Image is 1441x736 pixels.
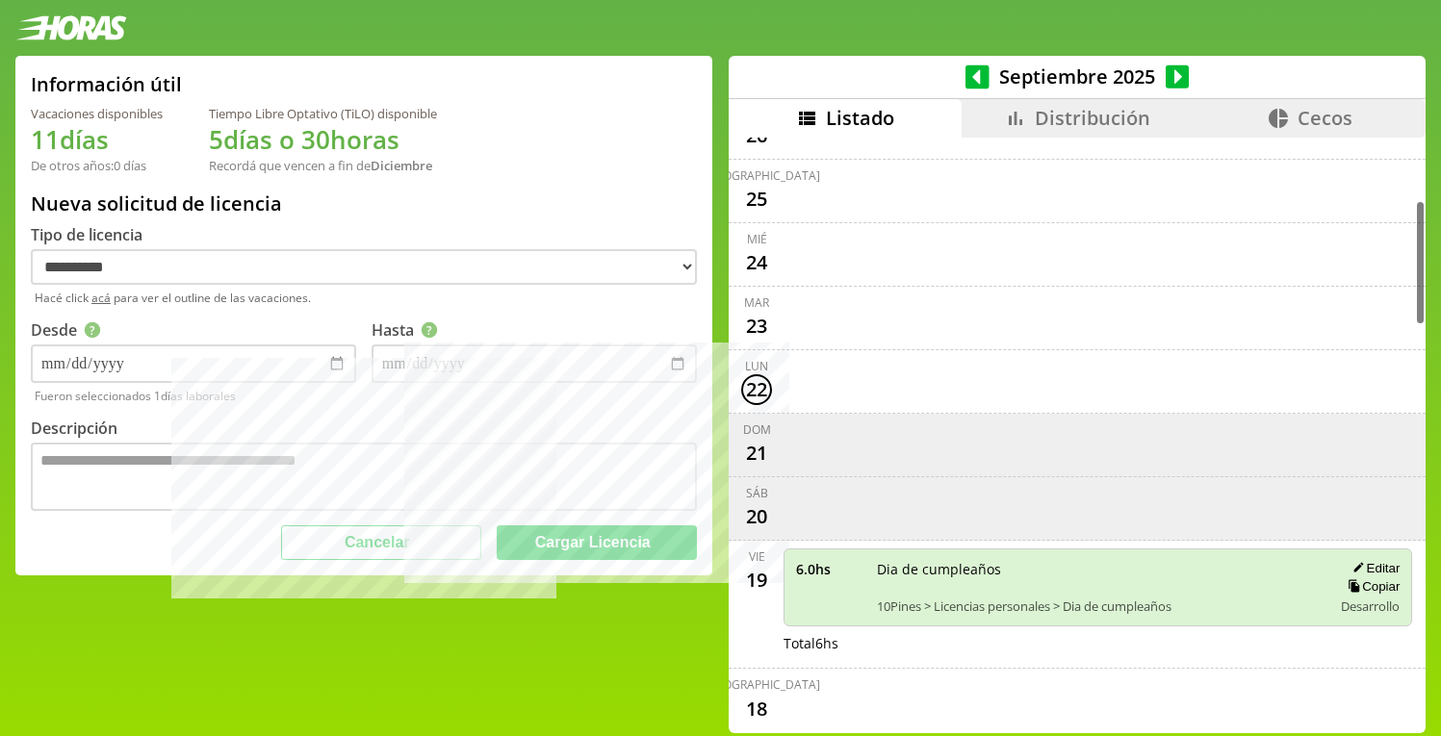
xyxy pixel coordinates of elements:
div: [DEMOGRAPHIC_DATA] [693,676,820,693]
span: Desarrollo [1341,597,1400,615]
article: Más información [421,322,437,339]
div: [DEMOGRAPHIC_DATA] [693,167,820,184]
span: Distribución [1035,105,1150,131]
label: Desde [31,319,103,341]
span: Cargar Licencia [535,534,651,550]
label: Hasta [372,319,440,341]
span: Dia de cumpleaños [877,560,1319,578]
span: Septiembre 2025 [990,63,1166,89]
div: 20 [741,501,772,532]
div: 18 [741,693,772,723]
img: logotipo [15,15,127,40]
div: sáb [746,485,768,501]
div: 21 [741,438,772,469]
span: 10Pines > Licencias personales > Dia de cumpleaños [877,597,1319,615]
article: Más información [85,322,101,339]
span: 1 [154,388,161,404]
h1: 5 días o 30 horas [209,122,437,157]
button: Copiar [1342,578,1400,595]
div: Tiempo Libre Optativo (TiLO) disponible [209,105,437,122]
b: Diciembre [371,157,432,174]
select: Tipo de licencia [31,249,697,285]
button: Cargar Licencia [497,525,697,560]
span: Listado [826,105,894,131]
div: dom [743,421,771,438]
div: lun [745,358,768,374]
div: mié [747,231,767,247]
span: ? [85,322,101,339]
div: Descripción [31,418,697,439]
div: 19 [741,565,772,596]
button: Editar [1347,560,1400,576]
h1: 11 días [31,122,163,157]
div: De otros años: 0 días [31,157,163,174]
span: Fueron seleccionados días laborales [35,388,697,404]
h2: Nueva solicitud de licencia [31,190,697,216]
span: ? [421,322,437,339]
div: Vacaciones disponibles [31,105,163,122]
h2: Información útil [31,71,182,97]
div: Total 6 hs [784,634,1412,652]
a: acá [91,290,111,306]
div: 23 [741,311,772,342]
span: Hacé click para ver el outline de las vacaciones. [35,290,697,306]
button: Cancelar [281,525,481,560]
span: Cecos [1298,105,1352,131]
div: scrollable content [729,138,1426,730]
div: 24 [741,247,772,278]
div: 22 [741,374,772,405]
div: Tipo de licencia [31,224,697,245]
span: Cancelar [345,534,410,550]
textarea: Descripción [31,443,697,511]
div: 25 [741,184,772,215]
span: 6.0 hs [796,560,863,578]
div: Recordá que vencen a fin de [209,157,437,174]
div: mar [744,294,769,311]
div: vie [749,548,765,565]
